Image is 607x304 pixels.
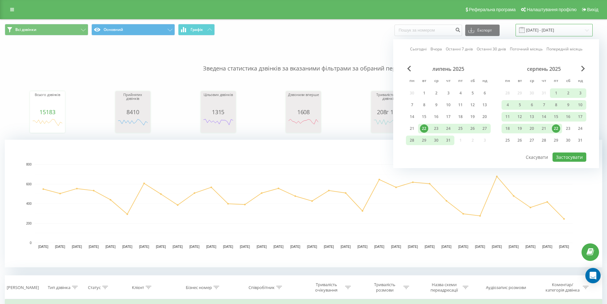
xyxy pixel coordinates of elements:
div: нд 27 лип 2025 р. [479,124,491,133]
div: пт 8 серп 2025 р. [550,100,562,110]
text: [DATE] [525,245,536,248]
div: 5 [468,89,477,97]
div: 22 [420,124,428,133]
text: [DATE] [273,245,284,248]
div: чт 21 серп 2025 р. [538,124,550,133]
svg: A chart. [202,115,234,134]
div: 3 [444,89,452,97]
div: пн 21 лип 2025 р. [406,124,418,133]
div: 21 [408,124,416,133]
div: ср 2 лип 2025 р. [430,88,442,98]
div: чт 28 серп 2025 р. [538,136,550,145]
div: Всього дзвінків [32,93,63,109]
abbr: вівторок [419,77,429,86]
div: вт 12 серп 2025 р. [514,112,526,122]
abbr: неділя [575,77,585,86]
abbr: середа [527,77,537,86]
div: 25 [503,136,512,145]
div: 8410 [117,109,149,115]
div: 7 [408,101,416,109]
div: 14 [408,113,416,121]
div: 28 [540,136,548,145]
span: Next Month [581,66,585,71]
div: 26 [468,124,477,133]
div: 30 [564,136,572,145]
div: A chart. [287,115,319,134]
div: 6 [528,101,536,109]
button: Застосувати [553,152,586,162]
div: чт 14 серп 2025 р. [538,112,550,122]
div: нд 17 серп 2025 р. [574,112,586,122]
text: [DATE] [240,245,250,248]
div: 20 [528,124,536,133]
div: пн 25 серп 2025 р. [502,136,514,145]
text: [DATE] [458,245,468,248]
div: 19 [468,113,477,121]
div: 1608 [287,109,319,115]
div: Прийнятих дзвінків [117,93,149,109]
div: сб 30 серп 2025 р. [562,136,574,145]
div: чт 31 лип 2025 р. [442,136,454,145]
span: Всі дзвінки [15,27,36,32]
text: 400 [26,202,32,205]
div: 19 [516,124,524,133]
a: Останні 30 днів [477,46,506,52]
text: 600 [26,182,32,186]
a: Вчора [430,46,442,52]
div: нд 13 лип 2025 р. [479,100,491,110]
abbr: субота [468,77,477,86]
text: [DATE] [425,245,435,248]
div: Тривалість розмови [368,282,402,293]
abbr: субота [563,77,573,86]
div: 4 [503,101,512,109]
text: 800 [26,163,32,166]
div: 17 [444,113,452,121]
div: сб 26 лип 2025 р. [466,124,479,133]
div: 1 [420,89,428,97]
div: 10 [576,101,584,109]
div: пт 25 лип 2025 р. [454,124,466,133]
span: Previous Month [407,66,411,71]
text: [DATE] [358,245,368,248]
div: Open Intercom Messenger [585,268,601,283]
div: [PERSON_NAME] [7,285,39,290]
div: Співробітник [249,285,275,290]
div: 3 [576,89,584,97]
div: пт 22 серп 2025 р. [550,124,562,133]
span: Реферальна програма [469,7,516,12]
div: 17 [576,113,584,121]
div: чт 7 серп 2025 р. [538,100,550,110]
div: сб 9 серп 2025 р. [562,100,574,110]
p: Зведена статистика дзвінків за вказаними фільтрами за обраний період [5,52,602,73]
div: 18 [456,113,465,121]
div: вт 22 лип 2025 р. [418,124,430,133]
text: [DATE] [324,245,334,248]
abbr: неділя [480,77,489,86]
div: Аудіозапис розмови [486,285,526,290]
div: серпень 2025 [502,66,586,72]
div: 18 [503,124,512,133]
div: A chart. [117,115,149,134]
div: пн 7 лип 2025 р. [406,100,418,110]
div: вт 29 лип 2025 р. [418,136,430,145]
div: 23 [432,124,440,133]
input: Пошук за номером [394,25,462,36]
button: Всі дзвінки [5,24,88,35]
div: 15183 [32,109,63,115]
text: [DATE] [223,245,233,248]
div: нд 6 лип 2025 р. [479,88,491,98]
div: 8 [552,101,560,109]
div: Цільових дзвінків [202,93,234,109]
button: Скасувати [522,152,552,162]
div: пн 18 серп 2025 р. [502,124,514,133]
div: 4 [456,89,465,97]
div: нд 24 серп 2025 р. [574,124,586,133]
div: 11 [503,113,512,121]
text: [DATE] [173,245,183,248]
div: вт 19 серп 2025 р. [514,124,526,133]
div: 22 [552,124,560,133]
div: 24 [576,124,584,133]
div: сб 19 лип 2025 р. [466,112,479,122]
span: Графік [191,27,203,32]
div: 8 [420,101,428,109]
